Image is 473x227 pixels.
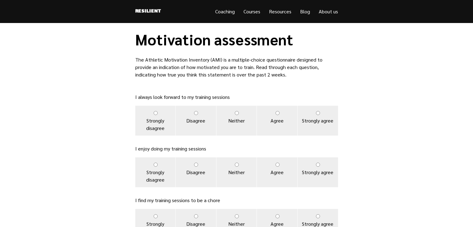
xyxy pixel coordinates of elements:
input: Strongly disagree [154,163,158,167]
label: Neither [216,106,257,136]
input: Disagree [194,163,198,167]
h1: Motivation assessment [135,30,338,49]
input: Disagree [194,214,198,218]
label: Strongly agree [298,157,338,187]
a: Courses [243,8,260,15]
p: The Athletic Motivation Inventory (AMI) is a multiple-choice questionnaire designed to provide an... [135,56,338,78]
label: Strongly disagree [135,157,176,187]
input: Agree [276,214,280,218]
label: Strongly agree [298,106,338,136]
a: Resources [269,8,291,15]
input: Strongly agree [316,214,320,218]
p: I find my training sessions to be a chore [135,197,338,204]
p: I always look forward to my training sessions [135,93,338,101]
input: Strongly disagree [154,214,158,218]
input: Strongly agree [316,111,320,115]
input: Strongly disagree [154,111,158,115]
label: Disagree [176,106,216,136]
input: Neither [235,111,239,115]
a: Blog [300,8,310,15]
label: Neither [216,157,257,187]
label: Disagree [176,157,216,187]
p: I enjoy doing my training sessions [135,145,338,152]
a: Resilient [135,7,161,16]
input: Agree [276,111,280,115]
a: Coaching [215,8,235,15]
input: Neither [235,214,239,218]
label: Agree [257,157,297,187]
input: Agree [276,163,280,167]
input: Neither [235,163,239,167]
label: Strongly disagree [135,106,176,136]
input: Disagree [194,111,198,115]
a: About us [319,8,338,15]
label: Agree [257,106,297,136]
input: Strongly agree [316,163,320,167]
